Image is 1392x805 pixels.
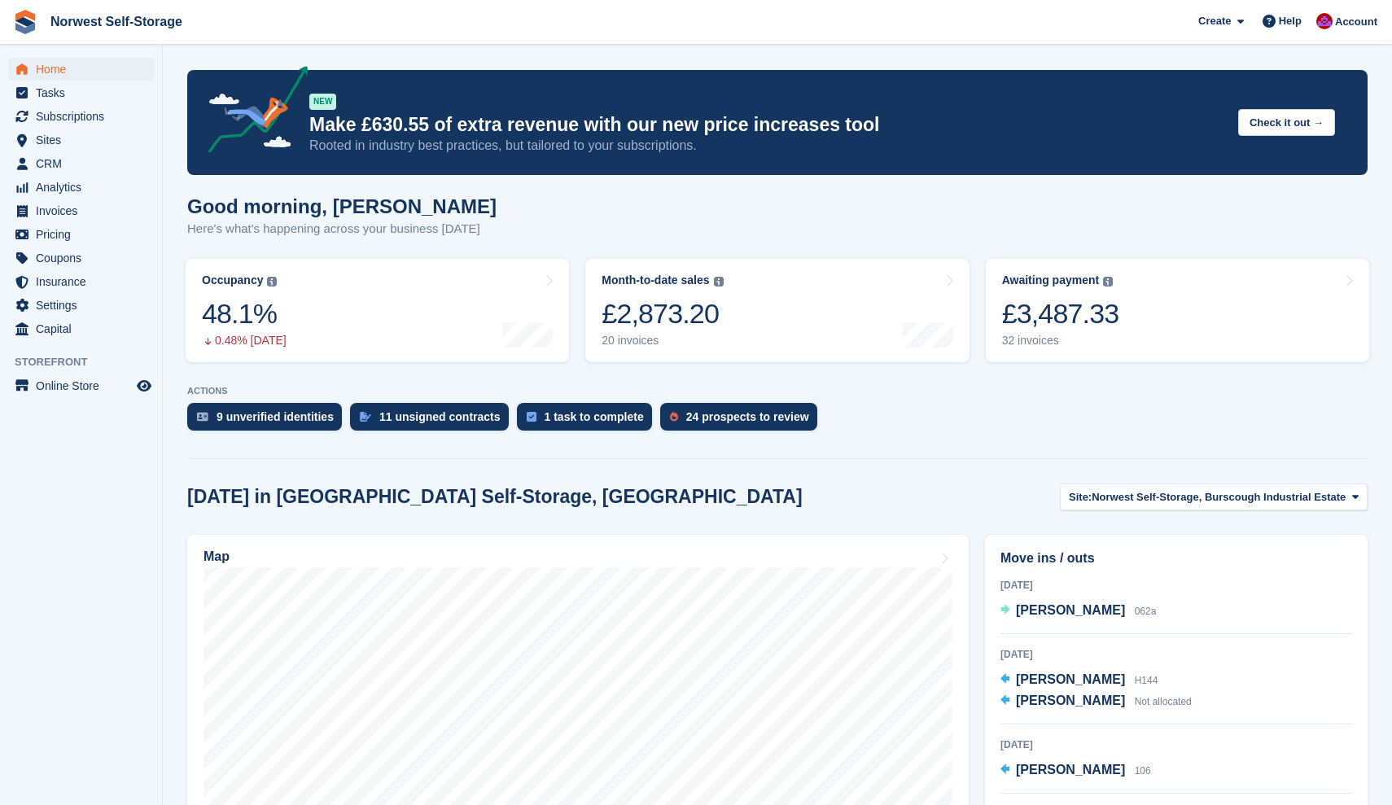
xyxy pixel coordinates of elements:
a: Norwest Self-Storage [44,8,189,35]
h2: Move ins / outs [1000,549,1352,568]
span: Online Store [36,374,134,397]
span: Home [36,58,134,81]
img: prospect-51fa495bee0391a8d652442698ab0144808aea92771e9ea1ae160a38d050c398.svg [670,412,678,422]
span: Create [1198,13,1231,29]
span: 106 [1135,765,1151,777]
div: Awaiting payment [1002,273,1100,287]
div: [DATE] [1000,647,1352,662]
span: Storefront [15,354,162,370]
span: [PERSON_NAME] [1016,763,1125,777]
span: Site: [1069,489,1092,505]
img: contract_signature_icon-13c848040528278c33f63329250d36e43548de30e8caae1d1a13099fd9432cc5.svg [360,412,371,422]
a: menu [8,152,154,175]
a: menu [8,270,154,293]
h1: Good morning, [PERSON_NAME] [187,195,497,217]
p: ACTIONS [187,386,1368,396]
img: stora-icon-8386f47178a22dfd0bd8f6a31ec36ba5ce8667c1dd55bd0f319d3a0aa187defe.svg [13,10,37,34]
p: Rooted in industry best practices, but tailored to your subscriptions. [309,137,1225,155]
img: price-adjustments-announcement-icon-8257ccfd72463d97f412b2fc003d46551f7dbcb40ab6d574587a9cd5c0d94... [195,66,309,159]
a: menu [8,129,154,151]
a: 9 unverified identities [187,403,350,439]
img: verify_identity-adf6edd0f0f0b5bbfe63781bf79b02c33cf7c696d77639b501bdc392416b5a36.svg [197,412,208,422]
span: Norwest Self-Storage, Burscough Industrial Estate [1092,489,1346,505]
a: 11 unsigned contracts [350,403,517,439]
a: menu [8,176,154,199]
div: 32 invoices [1002,334,1119,348]
a: menu [8,317,154,340]
div: 20 invoices [602,334,723,348]
img: icon-info-grey-7440780725fd019a000dd9b08b2336e03edf1995a4989e88bcd33f0948082b44.svg [1103,277,1113,287]
span: Help [1279,13,1302,29]
a: menu [8,81,154,104]
div: [DATE] [1000,578,1352,593]
span: CRM [36,152,134,175]
a: [PERSON_NAME] H144 [1000,670,1158,691]
div: 0.48% [DATE] [202,334,287,348]
span: Coupons [36,247,134,269]
span: Insurance [36,270,134,293]
span: H144 [1135,675,1158,686]
a: Month-to-date sales £2,873.20 20 invoices [585,259,969,362]
span: Subscriptions [36,105,134,128]
p: Here's what's happening across your business [DATE] [187,220,497,238]
h2: [DATE] in [GEOGRAPHIC_DATA] Self-Storage, [GEOGRAPHIC_DATA] [187,486,803,508]
span: Settings [36,294,134,317]
a: menu [8,223,154,246]
div: 48.1% [202,297,287,330]
span: [PERSON_NAME] [1016,603,1125,617]
a: [PERSON_NAME] 062a [1000,601,1156,622]
div: [DATE] [1000,737,1352,752]
span: Not allocated [1135,696,1192,707]
img: icon-info-grey-7440780725fd019a000dd9b08b2336e03edf1995a4989e88bcd33f0948082b44.svg [714,277,724,287]
div: 24 prospects to review [686,410,809,423]
span: Invoices [36,199,134,222]
span: [PERSON_NAME] [1016,693,1125,707]
a: 1 task to complete [517,403,660,439]
a: menu [8,105,154,128]
span: 062a [1135,606,1157,617]
a: menu [8,374,154,397]
button: Check it out → [1238,109,1335,136]
a: [PERSON_NAME] 106 [1000,760,1151,781]
a: Awaiting payment £3,487.33 32 invoices [986,259,1369,362]
a: menu [8,294,154,317]
span: Tasks [36,81,134,104]
p: Make £630.55 of extra revenue with our new price increases tool [309,113,1225,137]
span: Account [1335,14,1377,30]
div: 9 unverified identities [217,410,334,423]
img: icon-info-grey-7440780725fd019a000dd9b08b2336e03edf1995a4989e88bcd33f0948082b44.svg [267,277,277,287]
div: Month-to-date sales [602,273,709,287]
div: NEW [309,94,336,110]
a: menu [8,58,154,81]
div: £2,873.20 [602,297,723,330]
a: 24 prospects to review [660,403,825,439]
img: Daniel Grensinger [1316,13,1333,29]
span: Pricing [36,223,134,246]
div: 1 task to complete [545,410,644,423]
div: Occupancy [202,273,263,287]
a: [PERSON_NAME] Not allocated [1000,691,1192,712]
span: Analytics [36,176,134,199]
button: Site: Norwest Self-Storage, Burscough Industrial Estate [1060,483,1368,510]
a: Occupancy 48.1% 0.48% [DATE] [186,259,569,362]
a: menu [8,247,154,269]
h2: Map [204,549,230,564]
span: Sites [36,129,134,151]
div: £3,487.33 [1002,297,1119,330]
img: task-75834270c22a3079a89374b754ae025e5fb1db73e45f91037f5363f120a921f8.svg [527,412,536,422]
span: [PERSON_NAME] [1016,672,1125,686]
div: 11 unsigned contracts [379,410,501,423]
a: menu [8,199,154,222]
a: Preview store [134,376,154,396]
span: Capital [36,317,134,340]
